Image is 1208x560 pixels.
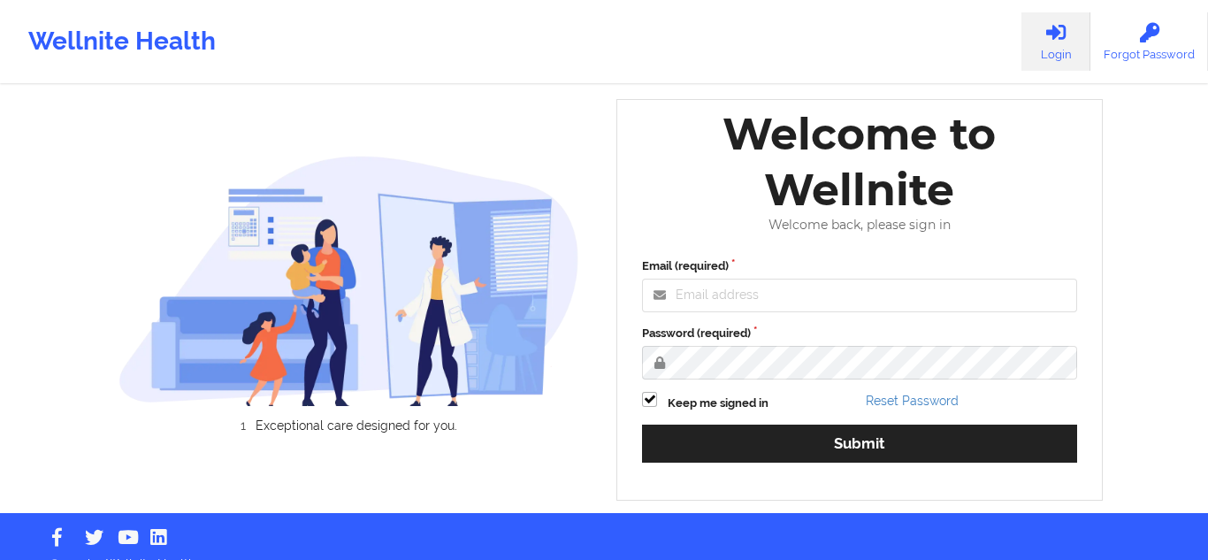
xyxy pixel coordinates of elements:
[642,325,1077,342] label: Password (required)
[642,279,1077,312] input: Email address
[866,394,959,408] a: Reset Password
[119,155,580,405] img: wellnite-auth-hero_200.c722682e.png
[642,425,1077,463] button: Submit
[134,418,579,433] li: Exceptional care designed for you.
[1021,12,1090,71] a: Login
[668,395,768,412] label: Keep me signed in
[642,257,1077,275] label: Email (required)
[1090,12,1208,71] a: Forgot Password
[630,218,1089,233] div: Welcome back, please sign in
[630,106,1089,218] div: Welcome to Wellnite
